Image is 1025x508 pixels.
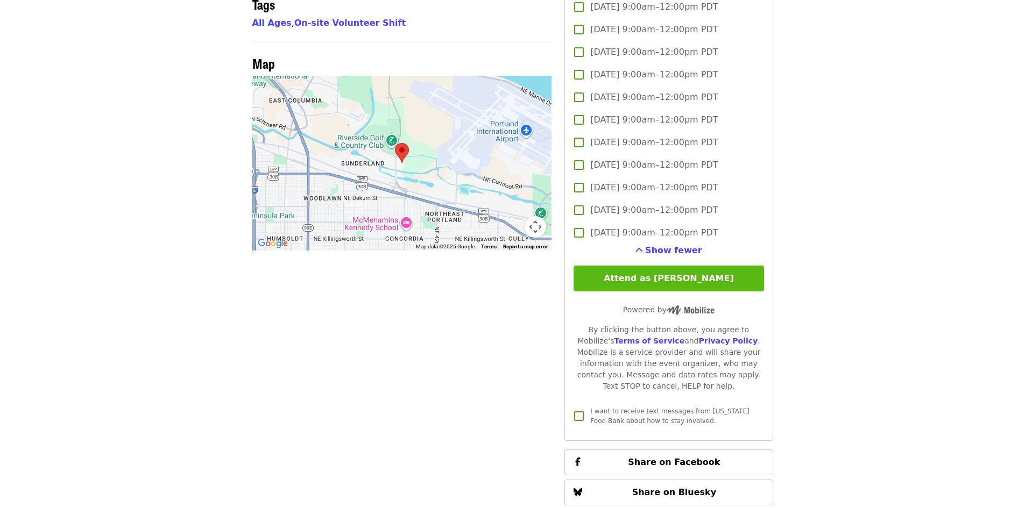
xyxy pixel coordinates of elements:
[590,181,718,194] span: [DATE] 9:00am–12:00pm PDT
[481,244,497,249] a: Terms
[525,216,546,238] button: Map camera controls
[590,1,718,13] span: [DATE] 9:00am–12:00pm PDT
[698,337,758,345] a: Privacy Policy
[252,54,275,73] span: Map
[623,305,715,314] span: Powered by
[590,46,718,59] span: [DATE] 9:00am–12:00pm PDT
[590,407,749,425] span: I want to receive text messages from [US_STATE] Food Bank about how to stay involved.
[503,244,548,249] a: Report a map error
[564,480,773,505] button: Share on Bluesky
[645,245,702,255] span: Show fewer
[632,487,717,497] span: Share on Bluesky
[628,457,720,467] span: Share on Facebook
[252,18,292,28] a: All Ages
[574,324,764,392] div: By clicking the button above, you agree to Mobilize's and . Mobilize is a service provider and wi...
[590,159,718,171] span: [DATE] 9:00am–12:00pm PDT
[255,237,291,251] img: Google
[667,305,715,315] img: Powered by Mobilize
[294,18,406,28] a: On-site Volunteer Shift
[590,91,718,104] span: [DATE] 9:00am–12:00pm PDT
[252,18,294,28] span: ,
[255,237,291,251] a: Open this area in Google Maps (opens a new window)
[590,23,718,36] span: [DATE] 9:00am–12:00pm PDT
[590,68,718,81] span: [DATE] 9:00am–12:00pm PDT
[590,113,718,126] span: [DATE] 9:00am–12:00pm PDT
[574,266,764,291] button: Attend as [PERSON_NAME]
[590,136,718,149] span: [DATE] 9:00am–12:00pm PDT
[590,204,718,217] span: [DATE] 9:00am–12:00pm PDT
[614,337,684,345] a: Terms of Service
[590,226,718,239] span: [DATE] 9:00am–12:00pm PDT
[564,449,773,475] button: Share on Facebook
[416,244,475,249] span: Map data ©2025 Google
[635,244,702,257] button: See more timeslots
